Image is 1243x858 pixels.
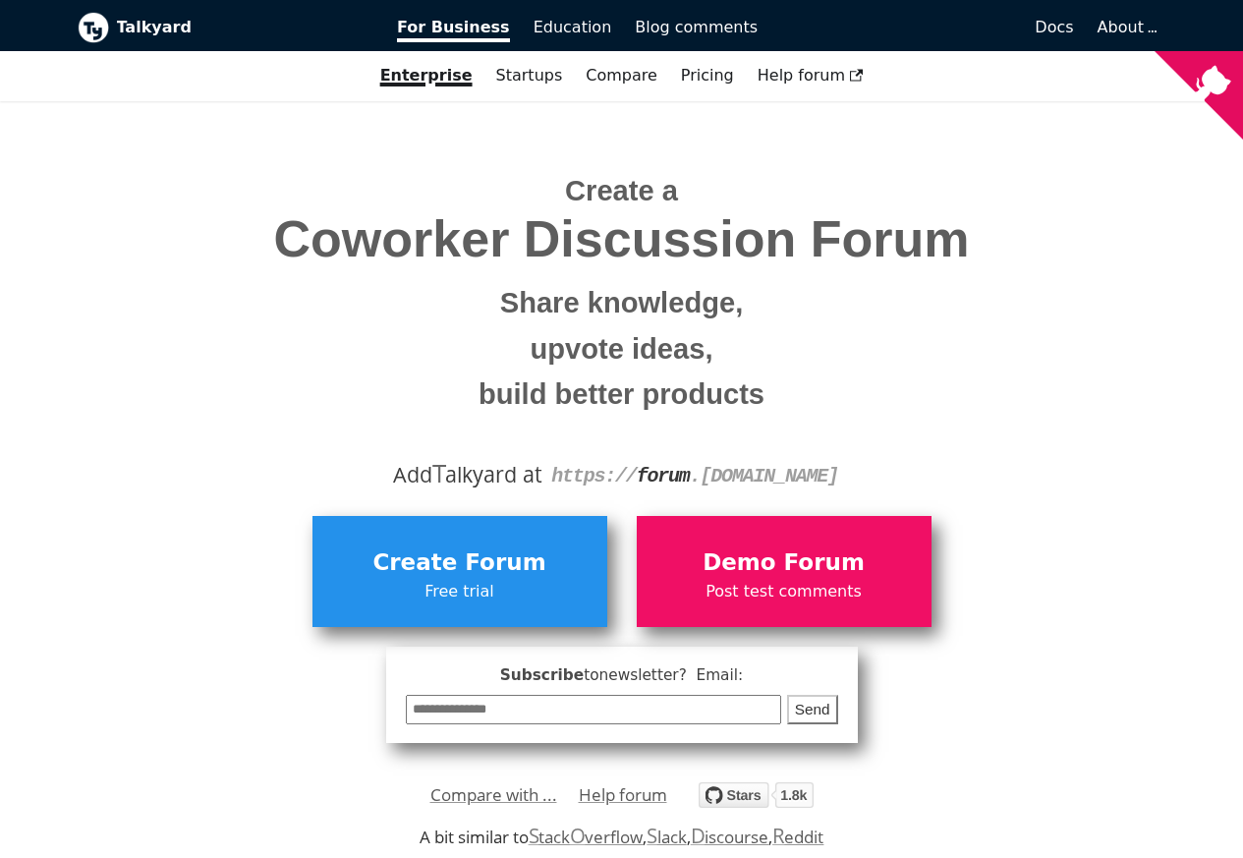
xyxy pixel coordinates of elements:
span: Demo Forum [647,544,922,582]
a: Startups [484,59,575,92]
span: Create Forum [322,544,597,582]
a: Talkyard logoTalkyard [78,12,370,43]
strong: forum [637,465,690,487]
a: Slack [647,826,686,848]
small: upvote ideas, [92,326,1152,372]
small: Share knowledge, [92,280,1152,326]
a: Help forum [579,780,667,810]
small: build better products [92,372,1152,418]
div: Add alkyard at [92,458,1152,491]
span: Blog comments [635,18,758,36]
a: Docs [769,11,1086,44]
span: For Business [397,18,510,42]
a: Compare [586,66,657,85]
a: Demo ForumPost test comments [637,516,932,626]
span: Help forum [758,66,864,85]
span: Subscribe [406,663,838,688]
span: Docs [1035,18,1073,36]
span: Education [534,18,612,36]
a: For Business [385,11,522,44]
button: Send [787,695,838,725]
span: Create a [565,175,678,206]
a: Help forum [746,59,876,92]
a: Compare with ... [430,780,557,810]
code: https:// . [DOMAIN_NAME] [551,465,838,487]
a: Enterprise [368,59,484,92]
a: Education [522,11,624,44]
span: Post test comments [647,579,922,604]
span: to newsletter ? Email: [584,666,743,684]
span: Coworker Discussion Forum [92,211,1152,267]
span: O [570,822,586,849]
a: About [1098,18,1155,36]
img: talkyard.svg [699,782,814,808]
span: D [691,822,706,849]
span: T [432,455,446,490]
a: Pricing [669,59,746,92]
b: Talkyard [117,15,370,40]
a: Blog comments [623,11,769,44]
span: R [772,822,785,849]
a: Create ForumFree trial [312,516,607,626]
span: S [529,822,539,849]
span: S [647,822,657,849]
a: Star debiki/talkyard on GitHub [699,785,814,814]
a: Discourse [691,826,768,848]
img: Talkyard logo [78,12,109,43]
a: StackOverflow [529,826,644,848]
span: Free trial [322,579,597,604]
a: Reddit [772,826,823,848]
